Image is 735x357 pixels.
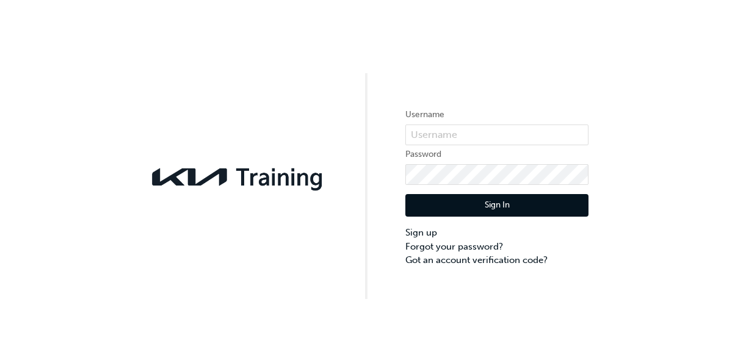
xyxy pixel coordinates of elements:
img: kia-training [147,160,330,193]
label: Password [405,147,588,162]
a: Sign up [405,226,588,240]
label: Username [405,107,588,122]
button: Sign In [405,194,588,217]
a: Forgot your password? [405,240,588,254]
a: Got an account verification code? [405,253,588,267]
input: Username [405,124,588,145]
